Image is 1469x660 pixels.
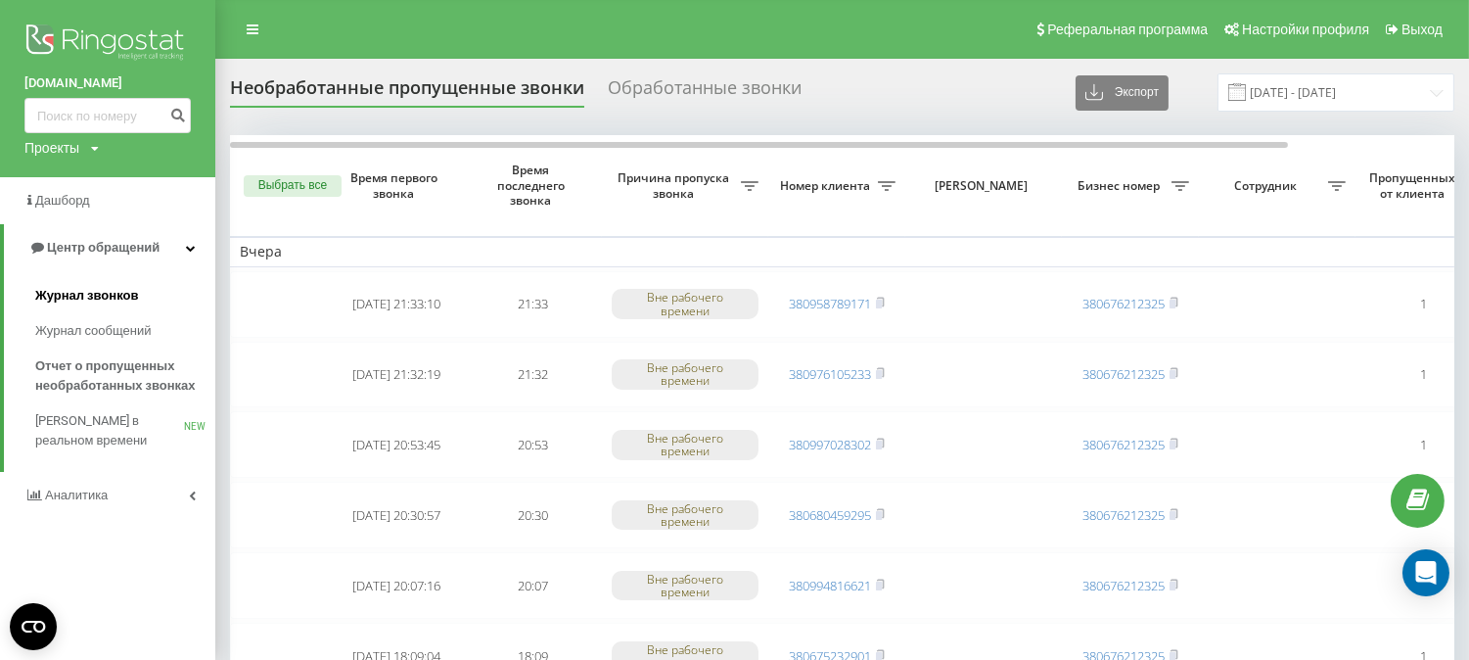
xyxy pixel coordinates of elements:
span: Аналитика [45,488,108,502]
div: Вне рабочего времени [612,500,758,530]
span: Причина пропуска звонка [612,170,741,201]
div: Проекты [24,138,79,158]
div: Вне рабочего времени [612,430,758,459]
div: Вне рабочего времени [612,289,758,318]
td: 21:33 [465,271,602,338]
span: Отчет о пропущенных необработанных звонках [35,356,206,396]
a: 380994816621 [789,577,871,594]
a: Центр обращений [4,224,215,271]
span: Время первого звонка [344,170,449,201]
img: Ringostat logo [24,20,191,69]
a: 380676212325 [1082,436,1165,453]
span: Выход [1401,22,1443,37]
div: Обработанные звонки [608,77,802,108]
div: Необработанные пропущенные звонки [230,77,584,108]
span: [PERSON_NAME] в реальном времени [35,411,184,450]
td: 20:07 [465,552,602,619]
span: Реферальная программа [1047,22,1208,37]
a: [PERSON_NAME] в реальном времениNEW [35,403,215,458]
a: Журнал сообщений [35,313,215,349]
div: Вне рабочего времени [612,571,758,600]
div: Open Intercom Messenger [1402,549,1449,596]
a: 380676212325 [1082,577,1165,594]
a: 380676212325 [1082,506,1165,524]
a: 380676212325 [1082,365,1165,383]
td: 20:53 [465,411,602,478]
a: 380997028302 [789,436,871,453]
td: 21:32 [465,342,602,408]
span: Сотрудник [1209,178,1328,194]
td: [DATE] 20:07:16 [328,552,465,619]
span: Журнал сообщений [35,321,151,341]
span: Центр обращений [47,240,160,255]
span: [PERSON_NAME] [922,178,1045,194]
td: [DATE] 21:32:19 [328,342,465,408]
button: Open CMP widget [10,603,57,650]
a: 380676212325 [1082,295,1165,312]
span: Бизнес номер [1072,178,1171,194]
input: Поиск по номеру [24,98,191,133]
td: 20:30 [465,482,602,548]
a: Отчет о пропущенных необработанных звонках [35,349,215,403]
div: Вне рабочего времени [612,359,758,389]
a: 380976105233 [789,365,871,383]
button: Экспорт [1076,75,1169,111]
span: Дашборд [35,193,90,208]
td: [DATE] 20:53:45 [328,411,465,478]
td: [DATE] 20:30:57 [328,482,465,548]
a: Журнал звонков [35,278,215,313]
a: [DOMAIN_NAME] [24,73,191,93]
span: Время последнего звонка [481,163,586,209]
span: Настройки профиля [1242,22,1369,37]
a: 380680459295 [789,506,871,524]
span: Номер клиента [778,178,878,194]
button: Выбрать все [244,175,342,197]
span: Пропущенных от клиента [1365,170,1465,201]
td: [DATE] 21:33:10 [328,271,465,338]
span: Журнал звонков [35,286,138,306]
a: 380958789171 [789,295,871,312]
